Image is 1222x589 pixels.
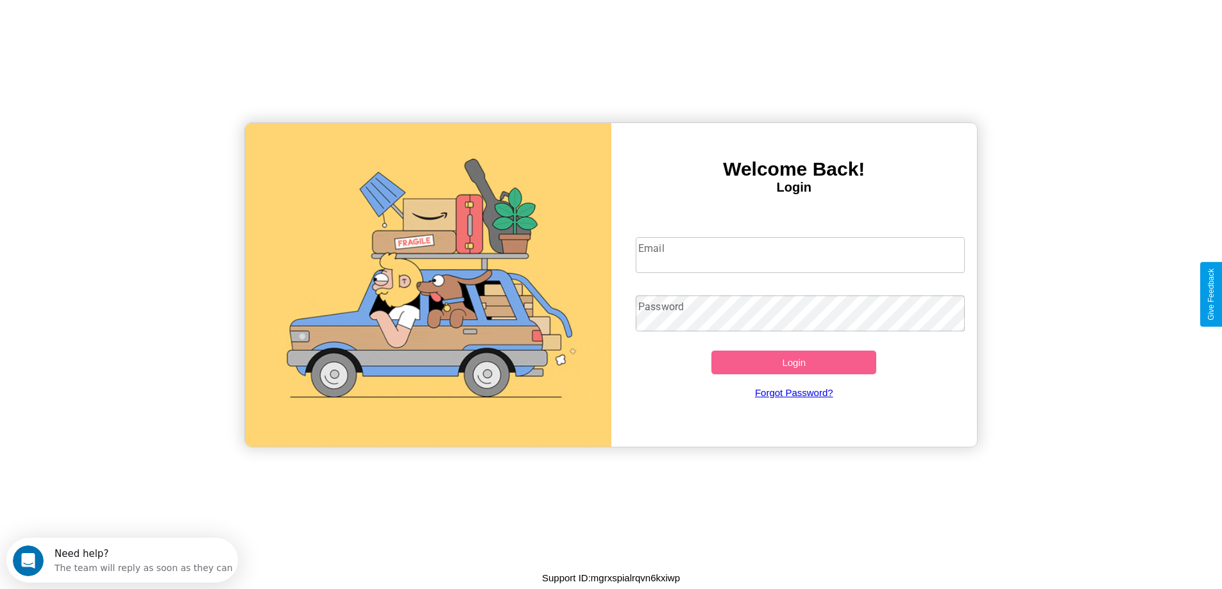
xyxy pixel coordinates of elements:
[629,374,958,411] a: Forgot Password?
[611,180,978,195] h4: Login
[48,11,226,21] div: Need help?
[6,538,238,583] iframe: Intercom live chat discovery launcher
[48,21,226,35] div: The team will reply as soon as they can
[5,5,239,40] div: Open Intercom Messenger
[611,158,978,180] h3: Welcome Back!
[542,569,680,586] p: Support ID: mgrxspialrqvn6kxiwp
[1207,269,1216,320] div: Give Feedback
[245,123,611,447] img: gif
[711,351,876,374] button: Login
[13,545,44,576] iframe: Intercom live chat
